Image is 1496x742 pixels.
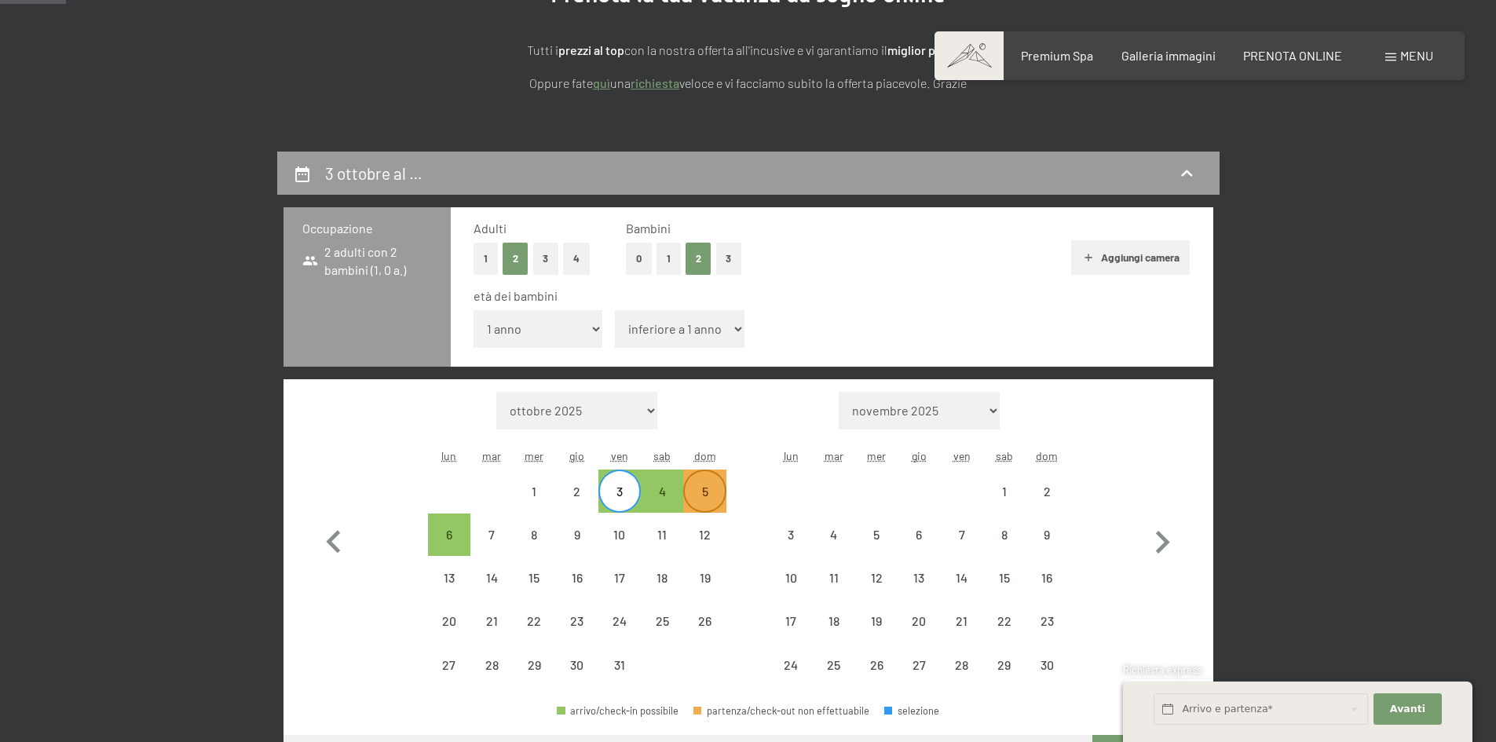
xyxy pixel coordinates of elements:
div: Fri Nov 21 2025 [940,600,982,642]
div: partenza/check-out non effettuabile [983,643,1026,685]
div: Mon Nov 10 2025 [770,557,812,599]
button: 3 [716,243,742,275]
div: 24 [600,615,639,654]
div: partenza/check-out non effettuabile [428,600,470,642]
a: richiesta [631,75,679,90]
abbr: sabato [996,449,1013,462]
div: Fri Nov 14 2025 [940,557,982,599]
span: PRENOTA ONLINE [1243,48,1342,63]
div: Wed Nov 19 2025 [855,600,898,642]
button: 3 [533,243,559,275]
div: 11 [642,528,682,568]
div: partenza/check-out non effettuabile [1026,557,1068,599]
h3: Occupazione [302,220,432,237]
div: partenza/check-out non effettuabile [513,470,555,512]
div: 23 [1027,615,1066,654]
div: partenza/check-out non effettuabile [598,643,641,685]
div: 10 [771,572,810,611]
div: partenza/check-out non effettuabile [770,557,812,599]
button: Mese successivo [1139,392,1185,687]
div: Sat Nov 08 2025 [983,514,1026,556]
div: Fri Oct 03 2025 [598,470,641,512]
div: partenza/check-out non effettuabile [813,600,855,642]
div: 15 [985,572,1024,611]
div: partenza/check-out non effettuabile [683,557,726,599]
div: 2 [558,485,597,525]
button: 1 [474,243,498,275]
div: Wed Oct 08 2025 [513,514,555,556]
div: 19 [685,572,724,611]
div: partenza/check-out non effettuabile [641,557,683,599]
div: partenza/check-out non effettuabile [940,643,982,685]
div: Fri Nov 28 2025 [940,643,982,685]
div: 3 [771,528,810,568]
div: partenza/check-out non effettuabile [983,470,1026,512]
div: partenza/check-out non è effettuabile, poiché non è stato raggiunto il soggiorno minimo richiesto [683,470,726,512]
div: Tue Oct 14 2025 [470,557,513,599]
div: Thu Nov 06 2025 [898,514,940,556]
div: Sun Nov 23 2025 [1026,600,1068,642]
div: partenza/check-out non effettuabile [470,643,513,685]
div: 11 [814,572,854,611]
div: Thu Oct 02 2025 [556,470,598,512]
div: 29 [514,659,554,698]
div: 4 [814,528,854,568]
div: 12 [685,528,724,568]
div: partenza/check-out non effettuabile [940,514,982,556]
div: partenza/check-out non effettuabile [556,470,598,512]
div: Sat Nov 15 2025 [983,557,1026,599]
div: partenza/check-out non effettuabile [1026,600,1068,642]
div: Thu Oct 09 2025 [556,514,598,556]
div: partenza/check-out non effettuabile [983,557,1026,599]
span: Adulti [474,221,507,236]
abbr: martedì [482,449,501,462]
div: Thu Oct 30 2025 [556,643,598,685]
div: partenza/check-out non effettuabile [556,600,598,642]
a: Premium Spa [1021,48,1093,63]
div: 3 [600,485,639,525]
div: partenza/check-out non effettuabile [1026,470,1068,512]
button: 1 [657,243,681,275]
span: Avanti [1390,702,1425,716]
div: Fri Oct 10 2025 [598,514,641,556]
div: 16 [1027,572,1066,611]
div: 31 [600,659,639,698]
div: partenza/check-out possibile [428,514,470,556]
div: partenza/check-out non effettuabile [428,643,470,685]
abbr: domenica [1036,449,1058,462]
div: 25 [642,615,682,654]
div: Sat Nov 01 2025 [983,470,1026,512]
div: 28 [942,659,981,698]
div: Thu Nov 20 2025 [898,600,940,642]
strong: prezzi al top [558,42,624,57]
span: Richiesta express [1123,663,1202,676]
div: Fri Oct 24 2025 [598,600,641,642]
abbr: mercoledì [525,449,543,462]
a: quì [593,75,610,90]
div: 30 [1027,659,1066,698]
div: 5 [685,485,724,525]
div: Tue Oct 21 2025 [470,600,513,642]
div: Wed Oct 15 2025 [513,557,555,599]
abbr: lunedì [441,449,456,462]
button: 2 [686,243,711,275]
div: partenza/check-out non effettuabile [855,643,898,685]
div: 4 [642,485,682,525]
div: partenza/check-out non effettuabile [770,600,812,642]
div: partenza/check-out possibile [641,470,683,512]
div: 21 [942,615,981,654]
div: 18 [642,572,682,611]
div: partenza/check-out non effettuabile [898,514,940,556]
div: 2 [1027,485,1066,525]
div: 15 [514,572,554,611]
div: Tue Nov 11 2025 [813,557,855,599]
abbr: giovedì [569,449,584,462]
div: partenza/check-out non effettuabile [683,514,726,556]
div: partenza/check-out non effettuabile [813,514,855,556]
div: partenza/check-out non effettuabile [770,514,812,556]
button: 4 [563,243,590,275]
a: Galleria immagini [1121,48,1216,63]
div: Tue Oct 07 2025 [470,514,513,556]
div: Sun Oct 12 2025 [683,514,726,556]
